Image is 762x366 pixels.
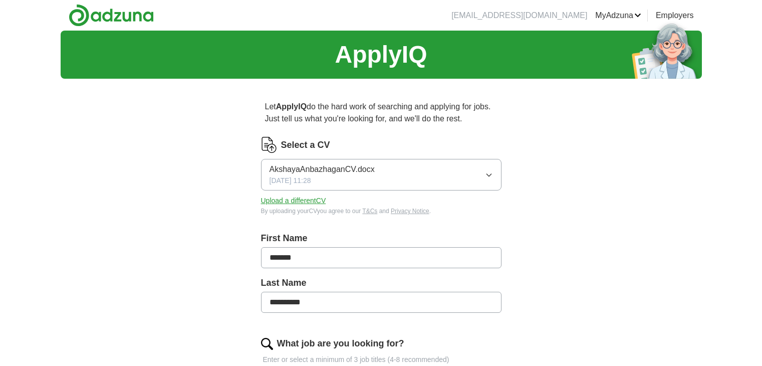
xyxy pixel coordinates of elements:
div: By uploading your CV you agree to our and . [261,207,501,216]
span: AkshayaAnbazhaganCV.docx [270,163,375,175]
img: CV Icon [261,137,277,153]
button: Upload a differentCV [261,196,326,206]
a: Privacy Notice [391,208,429,215]
p: Enter or select a minimum of 3 job titles (4-8 recommended) [261,354,501,365]
p: Let do the hard work of searching and applying for jobs. Just tell us what you're looking for, an... [261,97,501,129]
a: T&Cs [362,208,377,215]
a: Employers [656,10,694,22]
span: [DATE] 11:28 [270,175,311,186]
img: Adzuna logo [69,4,154,27]
label: What job are you looking for? [277,337,404,350]
h1: ApplyIQ [335,37,427,73]
button: AkshayaAnbazhaganCV.docx[DATE] 11:28 [261,159,501,191]
label: First Name [261,232,501,245]
a: MyAdzuna [595,10,641,22]
label: Last Name [261,276,501,290]
img: search.png [261,338,273,350]
strong: ApplyIQ [276,102,307,111]
label: Select a CV [281,138,330,152]
li: [EMAIL_ADDRESS][DOMAIN_NAME] [451,10,587,22]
